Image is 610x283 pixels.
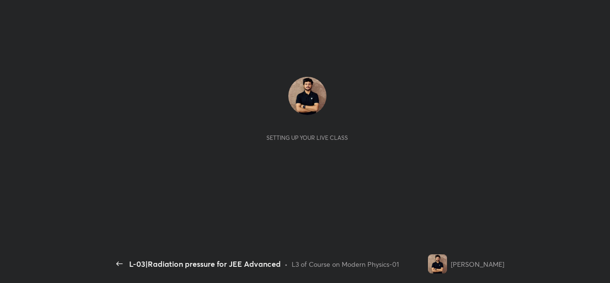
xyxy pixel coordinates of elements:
div: L3 of Course on Modern Physics-01 [292,259,399,269]
img: f17899f42ccd45fd86fb4bd8026a40b0.jpg [288,77,326,115]
div: L-03|Radiation pressure for JEE Advanced [129,258,281,270]
div: [PERSON_NAME] [451,259,504,269]
div: • [285,259,288,269]
div: Setting up your live class [266,134,348,141]
img: f17899f42ccd45fd86fb4bd8026a40b0.jpg [428,254,447,273]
